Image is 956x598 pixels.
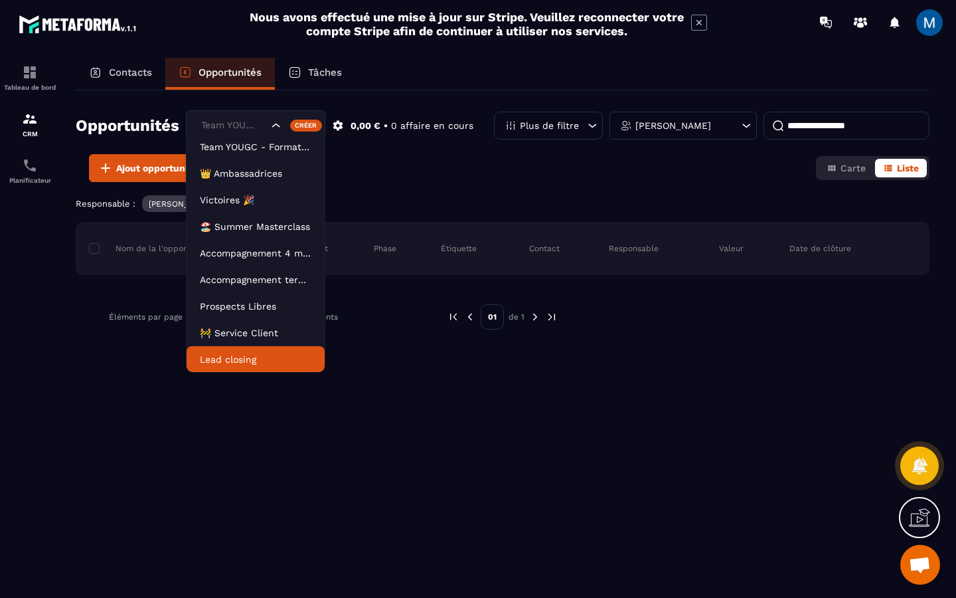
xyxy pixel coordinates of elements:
span: Liste [897,163,919,173]
span: Ajout opportunité [116,161,197,175]
p: Planificateur [3,177,56,184]
div: Créer [290,120,323,132]
img: formation [22,111,38,127]
img: next [546,311,558,323]
img: scheduler [22,157,38,173]
p: [PERSON_NAME] [635,121,711,130]
p: Opportunités [199,66,262,78]
p: [PERSON_NAME] [149,199,214,209]
img: prev [447,311,459,323]
a: Contacts [76,58,165,90]
p: Responsable : [76,199,135,209]
span: Carte [840,163,866,173]
p: Nom de la l'opportunité [89,243,209,254]
p: Contact [529,243,560,254]
input: Search for option [198,118,268,133]
div: Search for option [186,110,325,141]
p: CRM [3,130,56,138]
p: 01 [481,304,504,330]
a: formationformationTableau de bord [3,54,56,101]
p: Plus de filtre [520,121,579,130]
p: Accompagnement 4 mois [200,247,311,260]
p: Lead closing [200,353,311,366]
p: 0,00 € [351,120,380,132]
button: Ajout opportunité [89,154,206,182]
p: 🚧 Service Client [200,326,311,340]
h2: Opportunités [76,112,179,139]
p: de 1 [509,312,524,322]
p: Victoires 🎉 [200,193,311,207]
p: Étiquette [441,243,477,254]
h2: Nous avons effectué une mise à jour sur Stripe. Veuillez reconnecter votre compte Stripe afin de ... [249,10,684,38]
a: Tâches [275,58,355,90]
p: • [384,120,388,132]
p: Contacts [109,66,152,78]
img: formation [22,64,38,80]
img: next [529,311,541,323]
p: Responsable [609,243,659,254]
p: 0 affaire en cours [391,120,473,132]
p: Prospects Libres [200,300,311,313]
a: formationformationCRM [3,101,56,148]
p: Date de clôture [789,243,851,254]
p: Tâches [308,66,342,78]
p: Accompagnement terminé [200,273,311,286]
img: logo [19,12,138,36]
a: schedulerschedulerPlanificateur [3,148,56,194]
div: Ouvrir le chat [900,545,940,585]
img: prev [464,311,476,323]
p: Valeur [719,243,744,254]
p: Tableau de bord [3,84,56,91]
p: 👑 Ambassadrices [200,167,311,180]
a: Opportunités [165,58,275,90]
p: Phase [374,243,396,254]
p: 🏖️ Summer Masterclass [200,220,311,233]
button: Liste [875,159,927,177]
p: Éléments par page [109,312,183,322]
p: Team YOUGC - Formations [200,140,311,153]
button: Carte [819,159,874,177]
